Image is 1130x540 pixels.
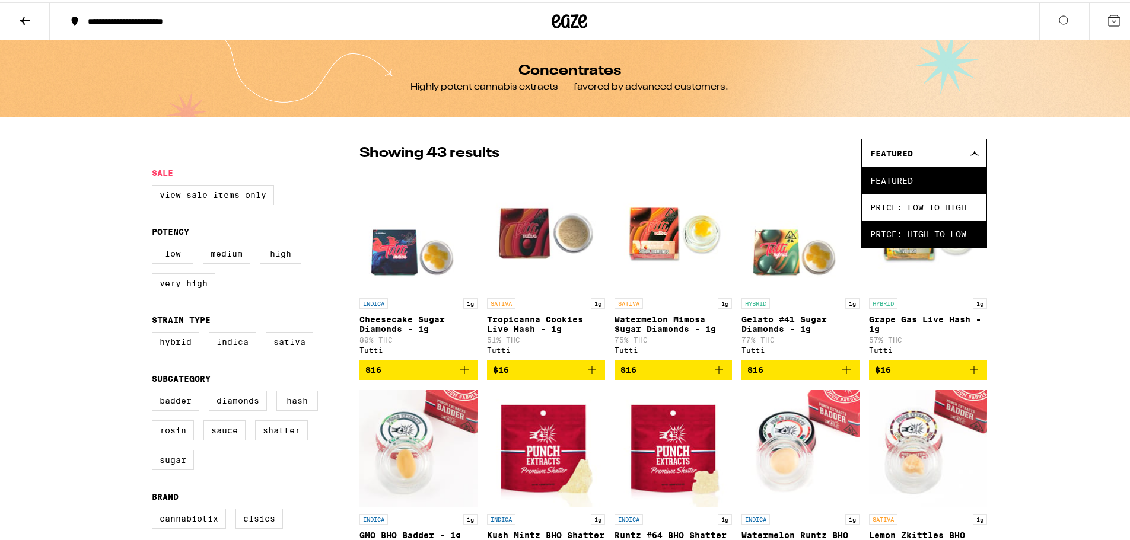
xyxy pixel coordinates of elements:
label: Sugar [152,448,194,468]
img: Punch Edibles - Lemon Zkittles BHO Badder - 1g [869,387,987,506]
label: Low [152,241,193,261]
p: 75% THC [615,334,733,341]
a: Open page for Watermelon Mimosa Sugar Diamonds - 1g from Tutti [615,171,733,357]
p: HYBRID [869,296,897,306]
button: Add to bag [487,357,605,378]
button: Add to bag [615,357,733,378]
p: INDICA [741,512,770,522]
label: High [260,241,301,261]
div: Tutti [487,344,605,352]
span: $16 [365,363,381,372]
img: Tutti - Gelato #41 Sugar Diamonds - 1g [741,171,860,290]
img: Tutti - Cheesecake Sugar Diamonds - 1g [359,171,478,290]
p: Gelato #41 Sugar Diamonds - 1g [741,312,860,331]
p: INDICA [359,512,388,522]
p: 1g [845,296,860,306]
img: Punch Edibles - GMO BHO Badder - 1g [359,387,478,506]
img: Punch Edibles - Runtz #64 BHO Shatter - 1g [615,387,733,506]
a: Open page for Grape Gas Live Hash - 1g from Tutti [869,171,987,357]
p: 1g [591,512,605,522]
a: Open page for Tropicanna Cookies Live Hash - 1g from Tutti [487,171,605,357]
label: Diamonds [209,388,267,408]
div: Highly potent cannabis extracts — favored by advanced customers. [410,78,728,91]
label: CLSICS [235,506,283,526]
p: SATIVA [869,512,897,522]
span: $16 [747,363,763,372]
p: 77% THC [741,334,860,341]
label: Hash [276,388,318,408]
img: Punch Edibles - Watermelon Runtz BHO Badder - 1g [741,387,860,506]
p: Cheesecake Sugar Diamonds - 1g [359,312,478,331]
button: Add to bag [741,357,860,378]
label: Cannabiotix [152,506,226,526]
a: Open page for Cheesecake Sugar Diamonds - 1g from Tutti [359,171,478,357]
p: Watermelon Mimosa Sugar Diamonds - 1g [615,312,733,331]
label: Badder [152,388,199,408]
p: 1g [718,512,732,522]
div: Tutti [615,344,733,352]
legend: Sale [152,166,173,175]
p: SATIVA [615,296,643,306]
p: Showing 43 results [359,141,499,161]
p: INDICA [487,512,515,522]
p: 1g [463,512,478,522]
p: HYBRID [741,296,770,306]
p: 1g [973,296,987,306]
a: Open page for Gelato #41 Sugar Diamonds - 1g from Tutti [741,171,860,357]
p: INDICA [615,512,643,522]
legend: Subcategory [152,372,211,381]
legend: Potency [152,225,189,234]
span: $16 [493,363,509,372]
legend: Strain Type [152,313,211,322]
p: 1g [463,296,478,306]
span: Featured [870,165,978,191]
button: Add to bag [869,357,987,378]
label: Medium [203,241,250,261]
img: Punch Edibles - Kush Mintz BHO Shatter - 1g [487,387,605,506]
label: View Sale Items Only [152,183,274,203]
p: 1g [973,512,987,522]
div: Tutti [359,344,478,352]
button: Add to bag [359,357,478,378]
label: Rosin [152,418,194,438]
p: GMO BHO Badder - 1g [359,528,478,538]
span: $16 [875,363,891,372]
p: INDICA [359,296,388,306]
span: Hi. Need any help? [7,8,85,18]
h1: Concentrates [518,62,621,76]
span: $16 [620,363,636,372]
label: Sativa [266,330,313,350]
label: Shatter [255,418,308,438]
img: Tutti - Watermelon Mimosa Sugar Diamonds - 1g [615,171,733,290]
legend: Brand [152,490,179,499]
p: Grape Gas Live Hash - 1g [869,312,987,331]
label: Sauce [203,418,246,438]
div: Tutti [869,344,987,352]
p: 57% THC [869,334,987,341]
span: Price: Low to High [870,191,978,218]
p: Tropicanna Cookies Live Hash - 1g [487,312,605,331]
p: 1g [718,296,732,306]
span: Price: High to Low [870,218,978,245]
label: Very High [152,271,215,291]
label: Indica [209,330,256,350]
label: Hybrid [152,330,199,350]
div: Tutti [741,344,860,352]
p: SATIVA [487,296,515,306]
p: 1g [591,296,605,306]
p: 1g [845,512,860,522]
span: Featured [870,146,913,156]
p: 51% THC [487,334,605,341]
p: 80% THC [359,334,478,341]
img: Tutti - Tropicanna Cookies Live Hash - 1g [487,171,605,290]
